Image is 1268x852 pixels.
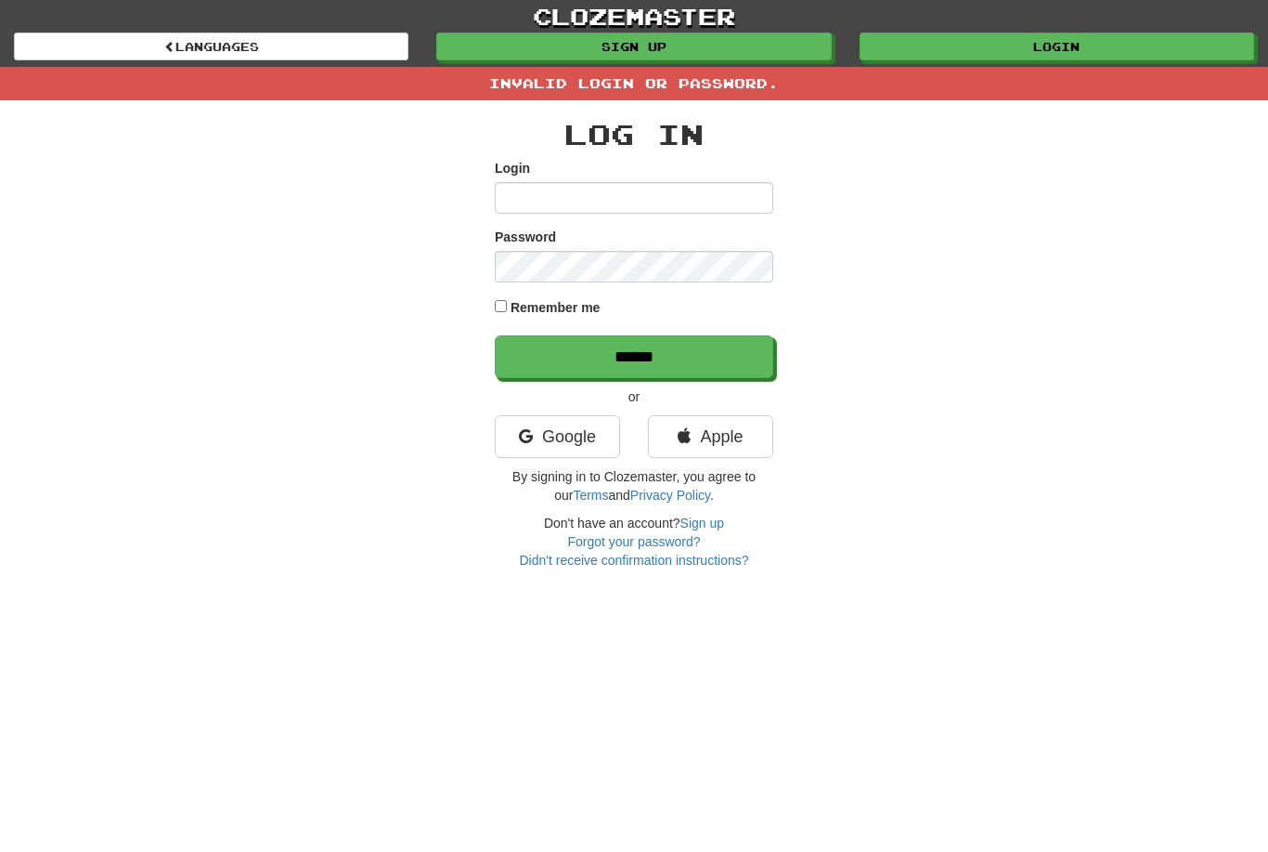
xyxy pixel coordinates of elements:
[648,415,773,458] a: Apple
[519,553,748,568] a: Didn't receive confirmation instructions?
[436,33,831,60] a: Sign up
[495,514,773,570] div: Don't have an account?
[495,228,556,246] label: Password
[495,467,773,505] p: By signing in to Clozemaster, you agree to our and .
[511,298,601,317] label: Remember me
[567,534,700,549] a: Forgot your password?
[495,415,620,458] a: Google
[573,488,608,503] a: Terms
[14,33,408,60] a: Languages
[630,488,710,503] a: Privacy Policy
[680,516,724,531] a: Sign up
[860,33,1254,60] a: Login
[495,387,773,406] p: or
[495,119,773,150] h2: Log In
[495,159,530,177] label: Login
